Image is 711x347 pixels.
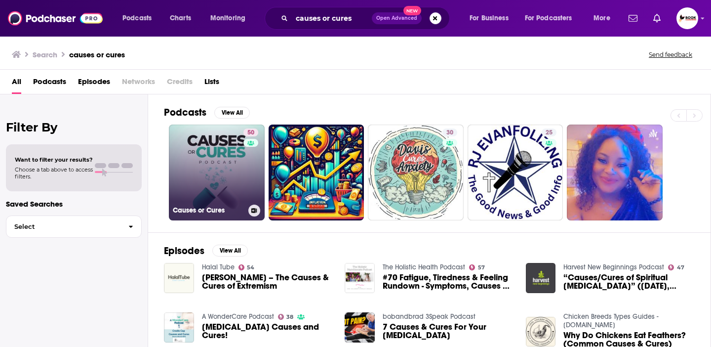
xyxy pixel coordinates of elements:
a: Cradle Cap Causes and Cures! [202,323,333,340]
span: [MEDICAL_DATA] Causes and Cures! [202,323,333,340]
button: View All [214,107,250,119]
a: Show notifications dropdown [649,10,665,27]
a: 38 [278,314,294,320]
a: 7 Causes & Cures For Your Foot Pain [383,323,514,340]
a: All [12,74,21,94]
img: 7 Causes & Cures For Your Foot Pain [345,312,375,343]
img: “Causes/Cures of Spiritual Depression” (9.25.16, Psalm 42-43) [526,263,556,293]
span: 30 [446,128,453,138]
a: “Causes/Cures of Spiritual Depression” (9.25.16, Psalm 42-43) [563,273,695,290]
h3: Search [33,50,57,59]
span: Logged in as BookLaunchers [676,7,698,29]
a: Harvest New Beginnings Podcast [563,263,664,271]
span: 25 [546,128,553,138]
a: 54 [238,264,255,270]
span: Open Advanced [376,16,417,21]
img: Faraz Rabbani – The Causes & Cures of Extremism [164,263,194,293]
a: PodcastsView All [164,106,250,119]
a: The Holistic Health Podcast [383,263,465,271]
a: Charts [163,10,197,26]
img: Podchaser - Follow, Share and Rate Podcasts [8,9,103,28]
h2: Episodes [164,245,204,257]
h2: Podcasts [164,106,206,119]
button: Select [6,216,142,238]
span: “Causes/Cures of Spiritual [MEDICAL_DATA]” ([DATE], [DEMOGRAPHIC_DATA] 42-43) [563,273,695,290]
span: New [403,6,421,15]
button: open menu [518,10,587,26]
a: 30 [442,129,457,136]
a: #70 Fatigue, Tiredness & Feeling Rundown - Symptoms, Causes & Cures [383,273,514,290]
a: Halal Tube [202,263,235,271]
span: Charts [170,11,191,25]
span: [PERSON_NAME] – The Causes & Cures of Extremism [202,273,333,290]
a: 50 [243,129,258,136]
p: Saved Searches [6,199,142,209]
img: #70 Fatigue, Tiredness & Feeling Rundown - Symptoms, Causes & Cures [345,263,375,293]
span: 54 [247,265,254,270]
a: 30 [368,125,464,220]
span: Credits [167,74,193,94]
a: Episodes [78,74,110,94]
a: bobandbrad 3Speak Podcast [383,312,475,321]
button: Send feedback [646,50,695,59]
a: Show notifications dropdown [625,10,641,27]
img: Why Do Chickens Eat Feathers? (Common Causes & Cures) [526,317,556,347]
span: 57 [478,265,485,270]
span: Networks [122,74,155,94]
span: Choose a tab above to access filters. [15,166,93,180]
button: Show profile menu [676,7,698,29]
h2: Filter By [6,120,142,134]
a: 25 [542,129,556,136]
a: 25 [468,125,563,220]
a: A WonderCare Podcast [202,312,274,321]
a: Chicken Breeds Types Guides - chickenidentifier.com [563,312,659,329]
span: 50 [247,128,254,138]
button: open menu [587,10,623,26]
span: Monitoring [210,11,245,25]
button: View All [212,245,248,257]
a: 50Causes or Cures [169,125,265,220]
span: Podcasts [122,11,152,25]
img: User Profile [676,7,698,29]
span: For Podcasters [525,11,572,25]
button: Open AdvancedNew [372,12,422,24]
h3: Causes or Cures [173,206,244,215]
button: open menu [463,10,521,26]
a: Podcasts [33,74,66,94]
div: Search podcasts, credits, & more... [274,7,459,30]
button: open menu [116,10,164,26]
a: Lists [204,74,219,94]
a: 57 [469,264,485,270]
span: Want to filter your results? [15,156,93,163]
span: Select [6,223,120,230]
a: EpisodesView All [164,245,248,257]
a: 47 [668,264,684,270]
span: 7 Causes & Cures For Your [MEDICAL_DATA] [383,323,514,340]
span: More [593,11,610,25]
img: Cradle Cap Causes and Cures! [164,312,194,343]
button: open menu [203,10,258,26]
a: Faraz Rabbani – The Causes & Cures of Extremism [202,273,333,290]
h3: causes or cures [69,50,125,59]
span: For Business [470,11,509,25]
span: 38 [286,315,293,319]
span: 47 [677,265,684,270]
input: Search podcasts, credits, & more... [292,10,372,26]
